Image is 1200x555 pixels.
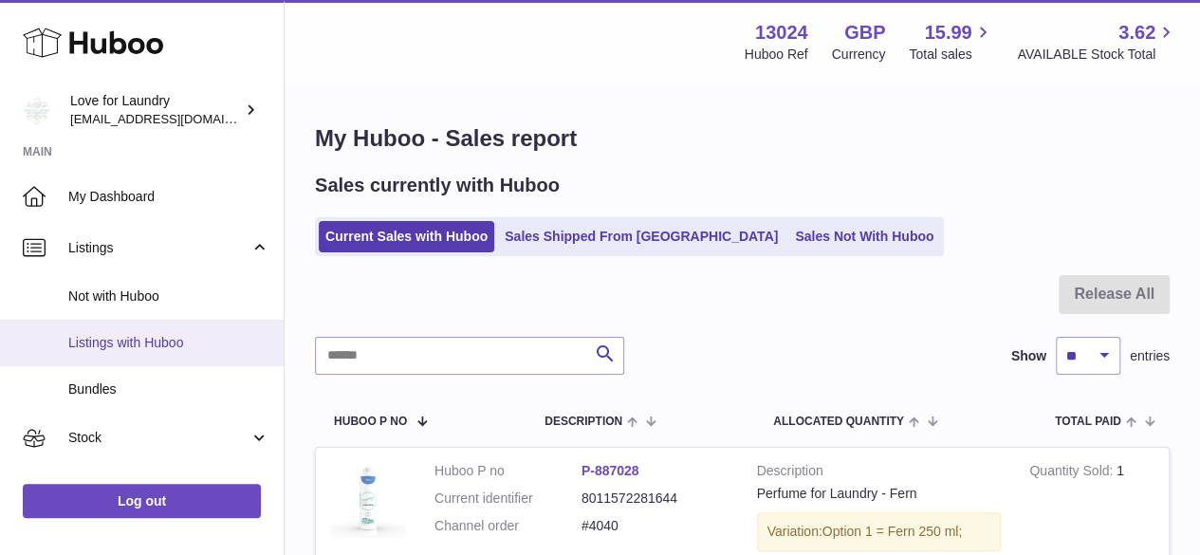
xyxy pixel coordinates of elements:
a: Sales Not With Huboo [788,221,940,252]
div: Variation: [757,512,1002,551]
a: Sales Shipped From [GEOGRAPHIC_DATA] [498,221,785,252]
span: Listings [68,239,249,257]
a: Current Sales with Huboo [319,221,494,252]
dt: Channel order [434,517,582,535]
span: 15.99 [924,20,971,46]
span: My Dashboard [68,188,269,206]
strong: Quantity Sold [1029,463,1117,483]
a: P-887028 [582,463,639,478]
span: Huboo P no [334,416,407,428]
span: entries [1130,347,1170,365]
span: Total sales [909,46,993,64]
dt: Current identifier [434,490,582,508]
strong: 13024 [755,20,808,46]
strong: Description [757,462,1002,485]
span: Option 1 = Fern 250 ml; [822,524,962,539]
h2: Sales currently with Huboo [315,173,560,198]
dd: 8011572281644 [582,490,729,508]
span: 3.62 [1118,20,1155,46]
span: ALLOCATED Quantity [773,416,904,428]
h1: My Huboo - Sales report [315,123,1170,154]
span: Stock [68,429,249,447]
div: Huboo Ref [745,46,808,64]
span: Bundles [68,380,269,398]
span: [EMAIL_ADDRESS][DOMAIN_NAME] [70,111,279,126]
span: AVAILABLE Stock Total [1017,46,1177,64]
span: Description [545,416,622,428]
strong: GBP [844,20,885,46]
span: Total paid [1055,416,1121,428]
img: IMG_1626.png [330,462,406,538]
div: Love for Laundry [70,92,241,128]
div: Currency [832,46,886,64]
dd: #4040 [582,517,729,535]
a: 15.99 Total sales [909,20,993,64]
div: Perfume for Laundry - Fern [757,485,1002,503]
img: internalAdmin-13024@internal.huboo.com [23,96,51,124]
dt: Huboo P no [434,462,582,480]
label: Show [1011,347,1046,365]
a: Log out [23,484,261,518]
a: 3.62 AVAILABLE Stock Total [1017,20,1177,64]
span: Listings with Huboo [68,334,269,352]
span: Not with Huboo [68,287,269,305]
